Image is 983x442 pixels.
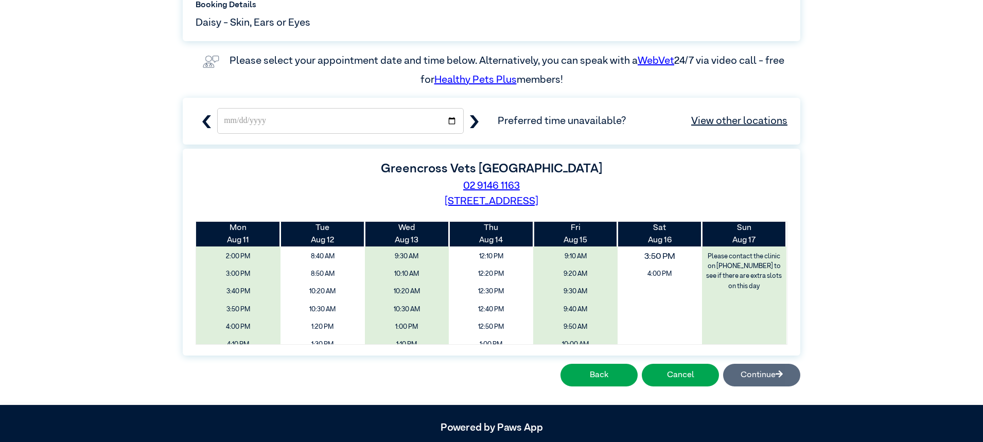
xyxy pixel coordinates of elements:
[452,249,530,264] span: 12:10 PM
[230,56,786,84] label: Please select your appointment date and time below. Alternatively, you can speak with a 24/7 via ...
[381,163,602,175] label: Greencross Vets [GEOGRAPHIC_DATA]
[537,337,614,352] span: 10:00 AM
[621,267,698,281] span: 4:00 PM
[537,320,614,334] span: 9:50 AM
[284,302,361,317] span: 10:30 AM
[199,51,223,72] img: vet
[445,196,538,206] a: [STREET_ADDRESS]
[452,284,530,299] span: 12:30 PM
[537,267,614,281] span: 9:20 AM
[691,113,787,129] a: View other locations
[365,222,449,246] th: Aug 13
[200,249,277,264] span: 2:00 PM
[452,320,530,334] span: 12:50 PM
[368,249,446,264] span: 9:30 AM
[280,222,365,246] th: Aug 12
[638,56,674,66] a: WebVet
[368,337,446,352] span: 1:10 PM
[703,249,785,294] label: Please contact the clinic on [PHONE_NUMBER] to see if there are extra slots on this day
[200,284,277,299] span: 3:40 PM
[200,302,277,317] span: 3:50 PM
[537,249,614,264] span: 9:10 AM
[284,320,361,334] span: 1:20 PM
[183,421,800,434] h5: Powered by Paws App
[498,113,787,129] span: Preferred time unavailable?
[560,364,638,386] button: Back
[368,302,446,317] span: 10:30 AM
[284,284,361,299] span: 10:20 AM
[452,267,530,281] span: 12:20 PM
[196,15,310,30] span: Daisy - Skin, Ears or Eyes
[200,320,277,334] span: 4:00 PM
[533,222,618,246] th: Aug 15
[368,320,446,334] span: 1:00 PM
[284,267,361,281] span: 8:50 AM
[200,267,277,281] span: 3:00 PM
[618,222,702,246] th: Aug 16
[196,222,280,246] th: Aug 11
[200,337,277,352] span: 4:10 PM
[284,249,361,264] span: 8:40 AM
[449,222,533,246] th: Aug 14
[537,284,614,299] span: 9:30 AM
[368,284,446,299] span: 10:20 AM
[452,337,530,352] span: 1:00 PM
[434,75,517,85] a: Healthy Pets Plus
[702,222,786,246] th: Aug 17
[463,181,520,191] a: 02 9146 1163
[537,302,614,317] span: 9:40 AM
[368,267,446,281] span: 10:10 AM
[452,302,530,317] span: 12:40 PM
[642,364,719,386] button: Cancel
[284,337,361,352] span: 1:30 PM
[609,247,710,267] span: 3:50 PM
